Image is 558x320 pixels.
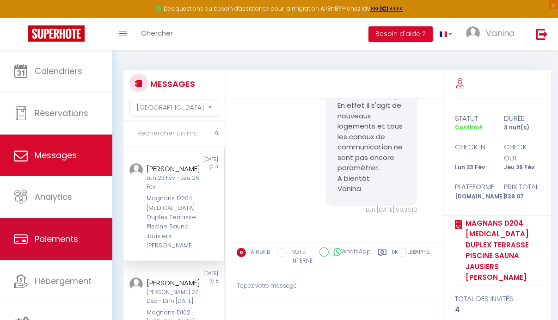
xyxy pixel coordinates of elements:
a: >>> ICI <<<< [370,5,403,12]
div: Lun 23 Fév - Jeu 26 Fév [147,174,199,191]
span: Paiements [35,233,78,245]
span: Confirmé [455,123,483,131]
a: ... Vanina [459,18,527,50]
span: Calendriers [35,65,82,77]
div: Lun 23 Fév [449,163,498,172]
span: Analytics [35,191,72,203]
div: Prix total [497,181,546,192]
div: durée [497,113,546,124]
div: Plateforme [449,181,498,192]
img: ... [466,26,480,40]
span: Chercher [141,28,173,38]
span: Réservations [35,107,88,119]
img: Super Booking [28,25,85,42]
label: RAPPEL [407,248,430,258]
span: 3 [215,163,218,170]
div: 4 [455,304,540,315]
a: Magnans D204 [MEDICAL_DATA] Duplex Terrasse Piscine Sauna Jausiers [PERSON_NAME] [462,218,540,283]
h3: MESSAGES [148,74,195,94]
img: ... [129,277,143,291]
span: Hébergement [35,275,92,287]
div: [DATE] [174,270,224,277]
div: [DOMAIN_NAME] [449,192,498,201]
div: Tapez votre message [237,275,437,297]
div: [PERSON_NAME] [147,277,199,289]
div: Jeu 26 Fév [497,163,546,172]
div: [PERSON_NAME] [147,163,199,174]
img: ... [129,163,143,177]
span: Vanina [486,27,515,39]
label: WhatsApp [329,247,371,258]
div: check in [449,142,498,163]
div: total des invités [455,293,540,304]
input: Rechercher un mot clé [123,121,225,147]
span: Messages [35,149,77,161]
label: Modèles [392,248,416,267]
pre: Bonjour Merci pour votre réservation. Nous vous tiendrons informés de la procédure d'arrivée d'un... [337,17,405,194]
label: NOTE INTERNE [287,248,313,265]
div: 3 nuit(s) [497,123,546,132]
div: check out [497,142,546,163]
div: 339.07 [497,192,546,201]
span: 8 [216,277,218,284]
div: [PERSON_NAME] 27 Déc - Dim [DATE] [147,288,199,306]
div: Magnans D204 [MEDICAL_DATA] Duplex Terrasse Piscine Sauna Jausiers [PERSON_NAME] [147,194,199,251]
img: logout [536,28,548,40]
label: AIRBNB [246,248,270,258]
a: Chercher [134,18,180,50]
div: statut [449,113,498,124]
div: [DATE] [174,156,224,163]
div: Lun [DATE] 09:36:10 [326,206,417,215]
button: Besoin d'aide ? [368,26,433,42]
